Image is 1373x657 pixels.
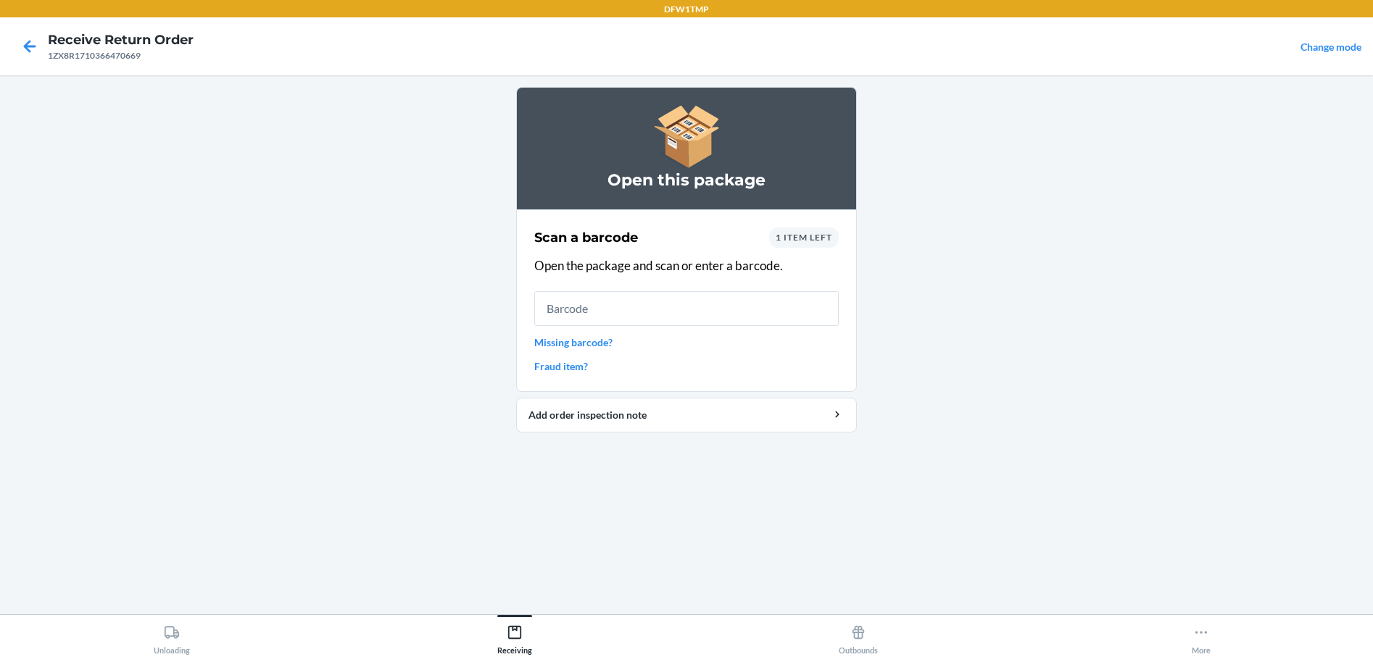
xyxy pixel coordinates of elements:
[534,335,839,350] a: Missing barcode?
[534,359,839,374] a: Fraud item?
[1301,41,1361,53] a: Change mode
[48,49,194,62] div: 1ZX8R1710366470669
[48,30,194,49] h4: Receive Return Order
[344,615,687,655] button: Receiving
[534,169,839,192] h3: Open this package
[664,3,709,16] p: DFW1TMP
[154,619,190,655] div: Unloading
[686,615,1030,655] button: Outbounds
[776,232,832,243] span: 1 item left
[839,619,878,655] div: Outbounds
[534,228,638,247] h2: Scan a barcode
[534,291,839,326] input: Barcode
[528,407,845,422] div: Add order inspection note
[516,398,857,432] button: Add order inspection note
[497,619,532,655] div: Receiving
[1192,619,1211,655] div: More
[534,256,839,275] p: Open the package and scan or enter a barcode.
